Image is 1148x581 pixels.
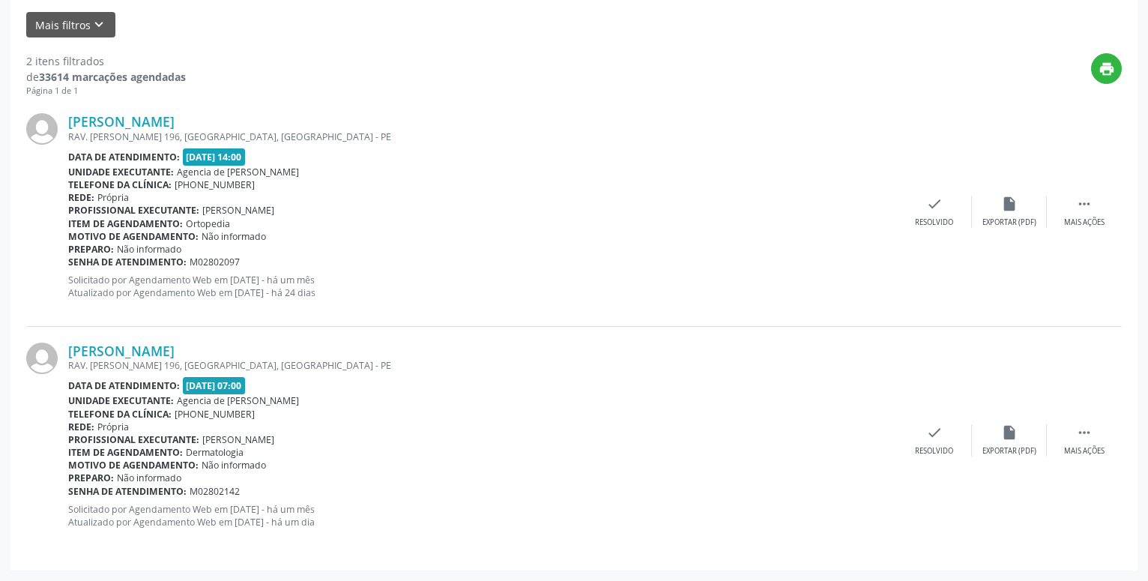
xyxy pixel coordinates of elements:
strong: 33614 marcações agendadas [39,70,186,84]
span: Não informado [117,472,181,484]
b: Unidade executante: [68,166,174,178]
span: Ortopedia [186,217,230,230]
div: RAV. [PERSON_NAME] 196, [GEOGRAPHIC_DATA], [GEOGRAPHIC_DATA] - PE [68,130,897,143]
b: Data de atendimento: [68,151,180,163]
div: RAV. [PERSON_NAME] 196, [GEOGRAPHIC_DATA], [GEOGRAPHIC_DATA] - PE [68,359,897,372]
span: M02802142 [190,485,240,498]
i: keyboard_arrow_down [91,16,107,33]
span: [PHONE_NUMBER] [175,178,255,191]
i: check [926,424,943,441]
b: Rede: [68,191,94,204]
img: img [26,113,58,145]
b: Senha de atendimento: [68,485,187,498]
span: Própria [97,421,129,433]
p: Solicitado por Agendamento Web em [DATE] - há um mês Atualizado por Agendamento Web em [DATE] - h... [68,503,897,529]
div: Exportar (PDF) [982,446,1036,457]
b: Motivo de agendamento: [68,230,199,243]
a: [PERSON_NAME] [68,343,175,359]
span: [PHONE_NUMBER] [175,408,255,421]
div: Mais ações [1064,217,1105,228]
a: [PERSON_NAME] [68,113,175,130]
b: Profissional executante: [68,433,199,446]
i:  [1076,424,1093,441]
div: Página 1 de 1 [26,85,186,97]
span: Agencia de [PERSON_NAME] [177,166,299,178]
i: insert_drive_file [1001,196,1018,212]
span: [PERSON_NAME] [202,204,274,217]
i: check [926,196,943,212]
span: Não informado [117,243,181,256]
span: Própria [97,191,129,204]
span: Agencia de [PERSON_NAME] [177,394,299,407]
span: [PERSON_NAME] [202,433,274,446]
b: Data de atendimento: [68,379,180,392]
b: Motivo de agendamento: [68,459,199,472]
button: print [1091,53,1122,84]
div: 2 itens filtrados [26,53,186,69]
b: Preparo: [68,243,114,256]
button: Mais filtroskeyboard_arrow_down [26,12,115,38]
div: Exportar (PDF) [982,217,1036,228]
p: Solicitado por Agendamento Web em [DATE] - há um mês Atualizado por Agendamento Web em [DATE] - h... [68,274,897,299]
div: Mais ações [1064,446,1105,457]
b: Senha de atendimento: [68,256,187,268]
b: Unidade executante: [68,394,174,407]
b: Telefone da clínica: [68,408,172,421]
b: Item de agendamento: [68,446,183,459]
span: M02802097 [190,256,240,268]
i: print [1099,61,1115,77]
b: Rede: [68,421,94,433]
i:  [1076,196,1093,212]
span: Não informado [202,459,266,472]
b: Item de agendamento: [68,217,183,230]
span: Dermatologia [186,446,244,459]
span: [DATE] 14:00 [183,148,246,166]
i: insert_drive_file [1001,424,1018,441]
div: de [26,69,186,85]
div: Resolvido [915,217,953,228]
b: Telefone da clínica: [68,178,172,191]
b: Profissional executante: [68,204,199,217]
img: img [26,343,58,374]
span: Não informado [202,230,266,243]
span: [DATE] 07:00 [183,377,246,394]
b: Preparo: [68,472,114,484]
div: Resolvido [915,446,953,457]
